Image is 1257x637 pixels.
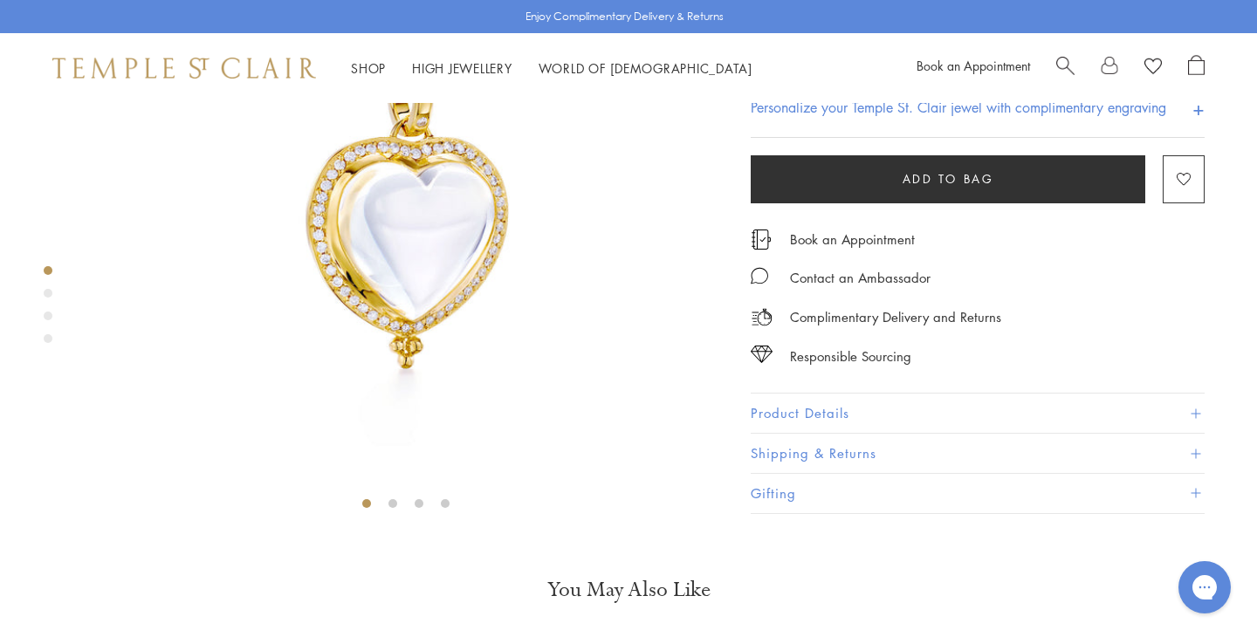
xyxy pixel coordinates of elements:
[790,229,915,249] a: Book an Appointment
[351,59,386,77] a: ShopShop
[790,267,931,289] div: Contact an Ambassador
[412,59,512,77] a: High JewelleryHigh Jewellery
[351,58,752,79] nav: Main navigation
[539,59,752,77] a: World of [DEMOGRAPHIC_DATA]World of [DEMOGRAPHIC_DATA]
[751,229,772,250] img: icon_appointment.svg
[751,306,773,328] img: icon_delivery.svg
[1170,555,1240,620] iframe: Gorgias live chat messenger
[751,346,773,363] img: icon_sourcing.svg
[1188,55,1205,81] a: Open Shopping Bag
[751,434,1205,473] button: Shipping & Returns
[1144,55,1162,81] a: View Wishlist
[52,58,316,79] img: Temple St. Clair
[790,306,1001,328] p: Complimentary Delivery and Returns
[70,576,1187,604] h3: You May Also Like
[751,267,768,284] img: MessageIcon-01_2.svg
[751,474,1205,513] button: Gifting
[1192,92,1205,124] h4: +
[751,97,1166,118] h4: Personalize your Temple St. Clair jewel with complimentary engraving
[751,394,1205,434] button: Product Details
[1056,55,1075,81] a: Search
[525,8,724,25] p: Enjoy Complimentary Delivery & Returns
[751,155,1145,203] button: Add to bag
[44,262,52,357] div: Product gallery navigation
[917,57,1030,74] a: Book an Appointment
[790,346,911,367] div: Responsible Sourcing
[903,169,994,188] span: Add to bag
